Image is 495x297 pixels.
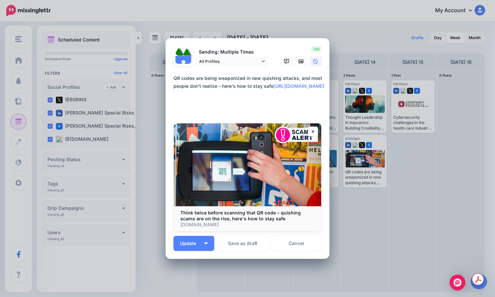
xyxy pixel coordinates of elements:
[197,269,218,284] a: Increment Minute
[175,48,183,56] img: 379531_475505335829751_837246864_n-bsa122537.jpg
[174,269,194,284] a: Increment Hour
[174,123,321,206] img: Think twice before scanning that QR code – quishing scams are on the rise, here's how to stay safe
[196,48,268,56] p: Sending: Multiple Times
[173,74,325,90] div: QR codes are being weaponized in new quishing attacks, and most people don’t realize – here's how...
[226,267,322,282] p: Set a time from the left if you'd like to send this post at a specific time.
[175,56,191,72] img: user_default_image.png
[311,46,322,53] span: 146
[196,57,268,66] a: All Profiles
[204,242,208,244] img: arrow-down-white.png
[271,236,322,251] a: Cancel
[199,58,260,65] span: All Profiles
[180,210,301,221] b: Think twice before scanning that QR code – quishing scams are on the rise, here's how to stay safe
[180,241,201,246] span: Update
[180,222,315,228] p: [DOMAIN_NAME]
[450,275,465,290] div: Open Intercom Messenger
[218,236,268,251] button: Save as draft
[173,236,214,251] button: Update
[183,48,191,56] img: 1Q3z5d12-75797.jpg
